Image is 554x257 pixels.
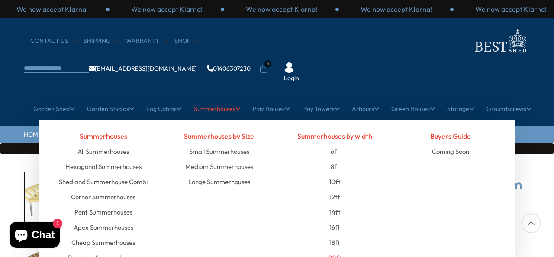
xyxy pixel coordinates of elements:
img: BASEA1_200x200.jpg [25,172,66,230]
a: 8ft [331,159,339,174]
p: We now accept Klarna! [131,4,203,14]
a: Play Towers [302,98,340,120]
a: 18ft [329,235,340,250]
a: Garden Shed [33,98,75,120]
a: Green Houses [391,98,435,120]
div: 2 / 3 [110,4,224,14]
div: 1 / 9 [24,172,67,231]
a: Medium Summerhouses [185,159,253,174]
a: 10ft [329,174,341,189]
a: Pent Summerhouses [74,205,132,220]
a: Shipping [84,37,119,46]
a: 14ft [329,205,341,220]
a: Cheap Summerhouses [71,235,135,250]
a: Login [284,74,299,83]
span: 0 [264,60,271,68]
a: 01406307230 [207,65,251,72]
p: We now accept Klarna! [16,4,88,14]
a: Storage [447,98,474,120]
a: Arbours [352,98,379,120]
a: 0 [259,65,268,73]
a: Corner Summerhouses [71,189,135,205]
a: Warranty [126,37,168,46]
h4: Summerhouses [52,128,155,144]
p: We now accept Klarna! [475,4,547,14]
a: Play Houses [253,98,290,120]
inbox-online-store-chat: Shopify online store chat [7,222,62,250]
a: HOME [24,130,42,139]
a: All Summerhouses [77,144,129,159]
a: 16ft [329,220,340,235]
a: 12ft [329,189,340,205]
p: We now accept Klarna! [361,4,432,14]
a: Log Cabins [146,98,182,120]
img: logo [470,27,530,55]
img: User Icon [284,62,294,73]
a: Garden Studios [87,98,134,120]
a: Summerhouses [194,98,241,120]
a: 6ft [331,144,339,159]
h4: Buyers Guide [399,128,502,144]
a: [EMAIL_ADDRESS][DOMAIN_NAME] [89,65,197,72]
div: 3 / 3 [224,4,339,14]
a: Hexagonal Summerhouses [65,159,142,174]
a: Large Summerhouses [188,174,250,189]
a: Shed and Summerhouse Combi [59,174,148,189]
h4: Summerhouses by width [283,128,387,144]
a: Small Summerhouses [189,144,249,159]
a: Groundscrews [486,98,531,120]
div: 1 / 3 [339,4,454,14]
a: Apex Summerhouses [74,220,133,235]
a: Shop [174,37,199,46]
h4: Summerhouses by Size [168,128,271,144]
a: CONTACT US [30,37,77,46]
a: Coming Soon [432,144,469,159]
p: We now accept Klarna! [246,4,317,14]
